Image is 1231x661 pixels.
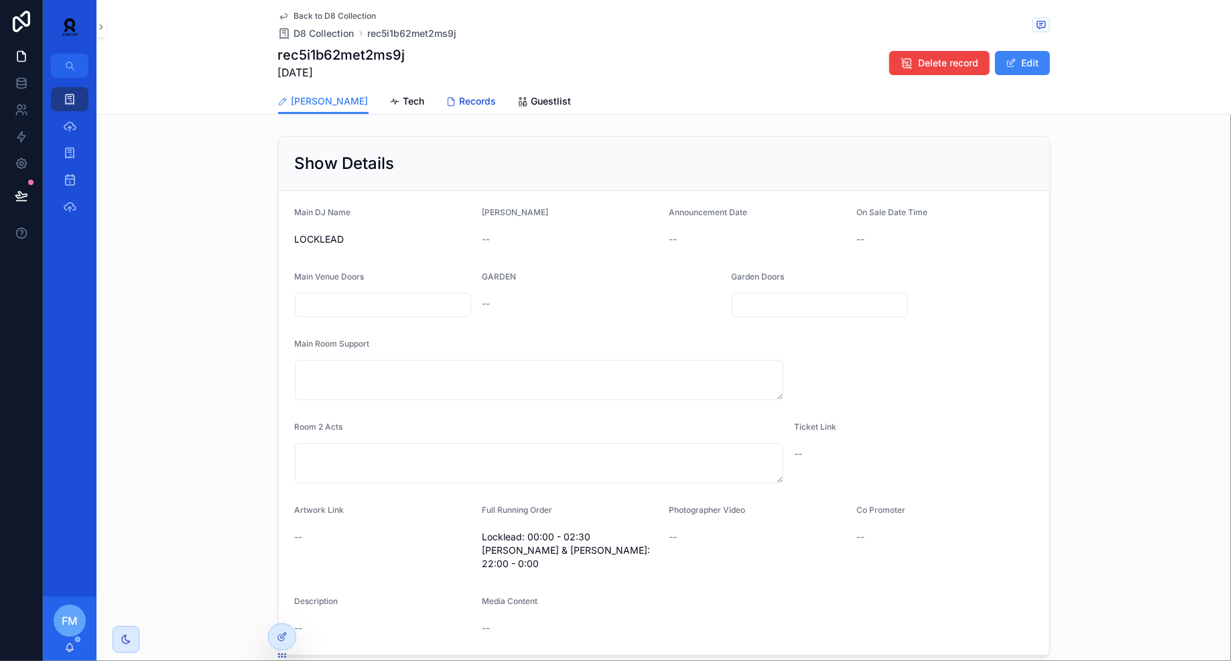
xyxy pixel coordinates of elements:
[856,233,864,246] span: --
[919,56,979,70] span: Delete record
[669,505,746,515] span: Photographer Video
[856,207,927,217] span: On Sale Date Time
[368,27,457,40] a: rec5i1b62met2ms9j
[482,530,659,570] span: Locklead: 00:00 - 02:30 [PERSON_NAME] & [PERSON_NAME]: 22:00 - 0:00
[278,27,354,40] a: D8 Collection
[291,95,369,108] span: [PERSON_NAME]
[295,621,303,635] span: --
[295,505,344,515] span: Artwork Link
[889,51,990,75] button: Delete record
[482,621,490,635] span: --
[669,207,748,217] span: Announcement Date
[482,272,516,282] span: GARDEN
[794,422,836,432] span: Ticket Link
[295,596,338,606] span: Description
[295,530,303,544] span: --
[518,89,572,116] a: Guestlist
[732,272,785,282] span: Garden Doors
[856,505,905,515] span: Co Promoter
[54,16,86,38] img: App logo
[295,153,395,174] h2: Show Details
[295,272,365,282] span: Main Venue Doors
[295,233,472,246] span: LOCKLEAD
[278,89,369,115] a: [PERSON_NAME]
[460,95,497,108] span: Records
[294,27,354,40] span: D8 Collection
[295,339,370,349] span: Main Room Support
[403,95,425,108] span: Tech
[446,89,497,116] a: Records
[482,233,490,246] span: --
[62,613,78,629] span: FM
[295,207,351,217] span: Main DJ Name
[390,89,425,116] a: Tech
[995,51,1050,75] button: Edit
[278,46,405,64] h1: rec5i1b62met2ms9j
[669,233,677,246] span: --
[531,95,572,108] span: Guestlist
[43,78,96,236] div: scrollable content
[278,64,405,80] span: [DATE]
[794,447,802,461] span: --
[482,505,552,515] span: Full Running Order
[278,11,377,21] a: Back to D8 Collection
[669,530,677,544] span: --
[295,422,343,432] span: Room 2 Acts
[482,297,490,310] span: --
[856,530,864,544] span: --
[482,207,548,217] span: [PERSON_NAME]
[294,11,377,21] span: Back to D8 Collection
[482,596,537,606] span: Media Content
